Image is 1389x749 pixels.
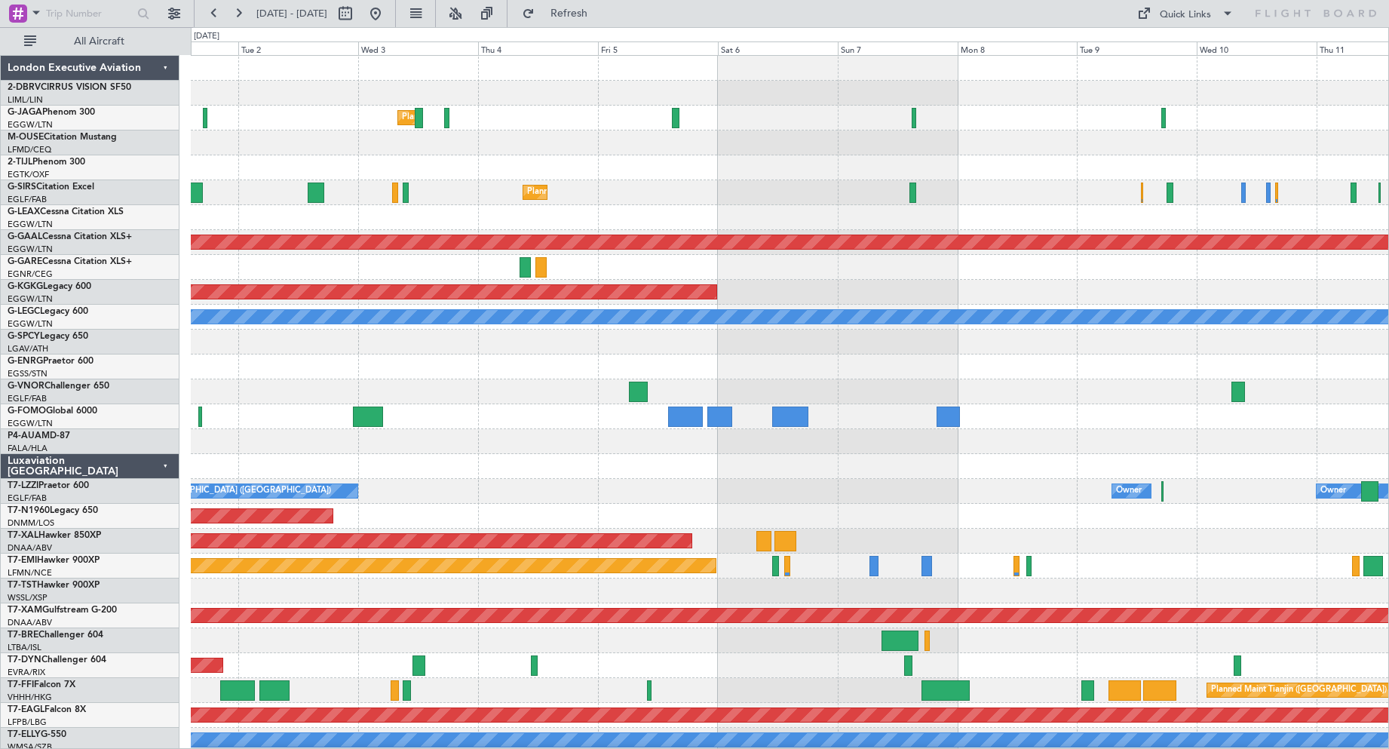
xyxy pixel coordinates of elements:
a: EGGW/LTN [8,293,53,305]
div: Owner [GEOGRAPHIC_DATA] ([GEOGRAPHIC_DATA]) [123,480,331,502]
a: G-GAALCessna Citation XLS+ [8,232,132,241]
a: EGGW/LTN [8,244,53,255]
a: LFPB/LBG [8,717,47,728]
a: T7-ELLYG-550 [8,730,66,739]
div: Planned Maint [GEOGRAPHIC_DATA] ([GEOGRAPHIC_DATA]) [402,106,639,129]
a: LTBA/ISL [8,642,41,653]
a: T7-LZZIPraetor 600 [8,481,89,490]
span: G-SIRS [8,183,36,192]
span: G-VNOR [8,382,44,391]
a: EGSS/STN [8,368,48,379]
a: 2-TIJLPhenom 300 [8,158,85,167]
a: T7-XAMGulfstream G-200 [8,606,117,615]
a: T7-N1960Legacy 650 [8,506,98,515]
span: 2-TIJL [8,158,32,167]
span: G-LEGC [8,307,40,316]
a: LGAV/ATH [8,343,48,355]
div: Quick Links [1160,8,1211,23]
span: 2-DBRV [8,83,41,92]
span: [DATE] - [DATE] [256,7,327,20]
a: G-ENRGPraetor 600 [8,357,94,366]
span: G-ENRG [8,357,43,366]
a: 2-DBRVCIRRUS VISION SF50 [8,83,131,92]
input: Trip Number [46,2,133,25]
a: T7-EAGLFalcon 8X [8,705,86,714]
span: T7-BRE [8,631,38,640]
a: EGNR/CEG [8,269,53,280]
div: Planned Maint Tianjin ([GEOGRAPHIC_DATA]) [1211,679,1387,701]
a: EGLF/FAB [8,493,47,504]
span: G-GAAL [8,232,42,241]
button: All Aircraft [17,29,164,54]
a: G-FOMOGlobal 6000 [8,407,97,416]
div: Thu 4 [478,41,598,55]
a: T7-XALHawker 850XP [8,531,101,540]
a: EGLF/FAB [8,194,47,205]
div: Sun 7 [838,41,958,55]
a: G-SIRSCitation Excel [8,183,94,192]
div: Tue 9 [1077,41,1197,55]
a: EGGW/LTN [8,318,53,330]
div: Planned Maint [GEOGRAPHIC_DATA] ([GEOGRAPHIC_DATA]) [527,181,765,204]
a: DNMM/LOS [8,517,54,529]
span: T7-ELLY [8,730,41,739]
a: G-SPCYLegacy 650 [8,332,88,341]
div: [DATE] [194,30,219,43]
a: EGTK/OXF [8,169,49,180]
a: EGLF/FAB [8,393,47,404]
a: T7-TSTHawker 900XP [8,581,100,590]
span: G-JAGA [8,108,42,117]
button: Quick Links [1130,2,1241,26]
span: M-OUSE [8,133,44,142]
span: T7-DYN [8,655,41,665]
span: All Aircraft [39,36,159,47]
a: T7-EMIHawker 900XP [8,556,100,565]
a: DNAA/ABV [8,542,52,554]
span: T7-LZZI [8,481,38,490]
span: P4-AUA [8,431,41,440]
div: Fri 5 [598,41,718,55]
a: T7-DYNChallenger 604 [8,655,106,665]
span: T7-TST [8,581,37,590]
button: Refresh [515,2,606,26]
a: LFMN/NCE [8,567,52,579]
span: T7-N1960 [8,506,50,515]
div: Mon 8 [958,41,1078,55]
a: T7-BREChallenger 604 [8,631,103,640]
span: G-GARE [8,257,42,266]
a: P4-AUAMD-87 [8,431,70,440]
div: Sat 6 [718,41,838,55]
span: T7-FFI [8,680,34,689]
a: DNAA/ABV [8,617,52,628]
a: G-VNORChallenger 650 [8,382,109,391]
a: LFMD/CEQ [8,144,51,155]
a: G-LEAXCessna Citation XLS [8,207,124,216]
a: EGGW/LTN [8,119,53,130]
a: M-OUSECitation Mustang [8,133,117,142]
div: Tue 2 [238,41,358,55]
a: EGGW/LTN [8,219,53,230]
a: WSSL/XSP [8,592,48,603]
span: T7-XAL [8,531,38,540]
a: VHHH/HKG [8,692,52,703]
a: G-GARECessna Citation XLS+ [8,257,132,266]
span: Refresh [538,8,601,19]
a: EVRA/RIX [8,667,45,678]
span: G-FOMO [8,407,46,416]
div: Wed 3 [358,41,478,55]
span: G-SPCY [8,332,40,341]
span: T7-EMI [8,556,37,565]
a: T7-FFIFalcon 7X [8,680,75,689]
a: G-LEGCLegacy 600 [8,307,88,316]
div: Owner [1116,480,1142,502]
a: G-KGKGLegacy 600 [8,282,91,291]
span: T7-XAM [8,606,42,615]
span: T7-EAGL [8,705,44,714]
a: FALA/HLA [8,443,48,454]
div: Wed 10 [1197,41,1317,55]
a: G-JAGAPhenom 300 [8,108,95,117]
span: G-LEAX [8,207,40,216]
a: EGGW/LTN [8,418,53,429]
div: Owner [1320,480,1346,502]
span: G-KGKG [8,282,43,291]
